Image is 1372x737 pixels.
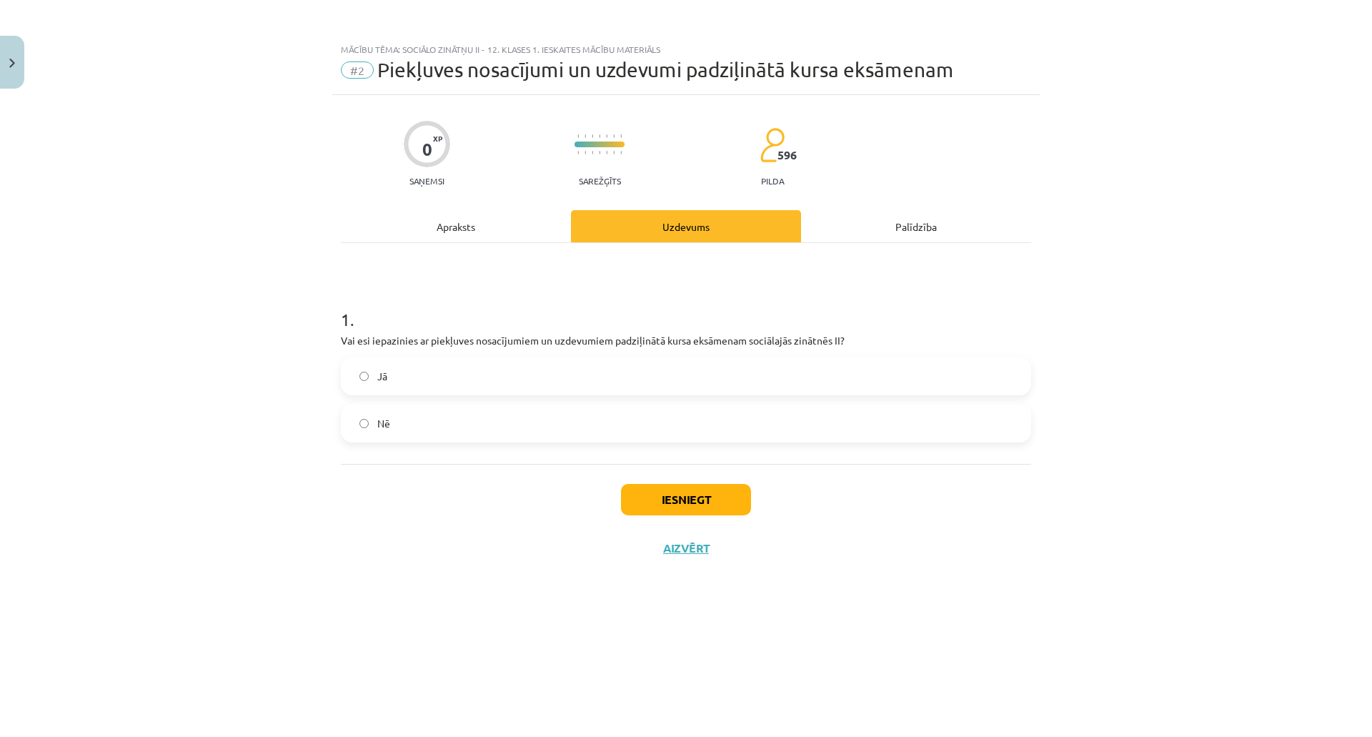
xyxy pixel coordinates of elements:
img: icon-close-lesson-0947bae3869378f0d4975bcd49f059093ad1ed9edebbc8119c70593378902aed.svg [9,59,15,68]
div: Palīdzība [801,210,1031,242]
img: icon-short-line-57e1e144782c952c97e751825c79c345078a6d821885a25fce030b3d8c18986b.svg [606,134,607,138]
span: Jā [377,369,387,384]
div: Mācību tēma: Sociālo zinātņu ii - 12. klases 1. ieskaites mācību materiāls [341,44,1031,54]
div: Apraksts [341,210,571,242]
img: icon-short-line-57e1e144782c952c97e751825c79c345078a6d821885a25fce030b3d8c18986b.svg [606,151,607,154]
input: Jā [359,372,369,381]
p: Saņemsi [404,176,450,186]
p: Vai esi iepazinies ar piekļuves nosacījumiem un uzdevumiem padziļinātā kursa eksāmenam sociālajās... [341,333,1031,348]
img: icon-short-line-57e1e144782c952c97e751825c79c345078a6d821885a25fce030b3d8c18986b.svg [613,134,615,138]
button: Aizvērt [659,541,713,555]
img: icon-short-line-57e1e144782c952c97e751825c79c345078a6d821885a25fce030b3d8c18986b.svg [577,134,579,138]
img: icon-short-line-57e1e144782c952c97e751825c79c345078a6d821885a25fce030b3d8c18986b.svg [599,134,600,138]
img: icon-short-line-57e1e144782c952c97e751825c79c345078a6d821885a25fce030b3d8c18986b.svg [599,151,600,154]
p: pilda [761,176,784,186]
input: Nē [359,419,369,428]
span: Piekļuves nosacījumi un uzdevumi padziļinātā kursa eksāmenam [377,58,954,81]
img: icon-short-line-57e1e144782c952c97e751825c79c345078a6d821885a25fce030b3d8c18986b.svg [585,151,586,154]
img: icon-short-line-57e1e144782c952c97e751825c79c345078a6d821885a25fce030b3d8c18986b.svg [585,134,586,138]
span: #2 [341,61,374,79]
img: icon-short-line-57e1e144782c952c97e751825c79c345078a6d821885a25fce030b3d8c18986b.svg [592,151,593,154]
span: XP [433,134,442,142]
img: students-c634bb4e5e11cddfef0936a35e636f08e4e9abd3cc4e673bd6f9a4125e45ecb1.svg [760,127,785,163]
button: Iesniegt [621,484,751,515]
span: 596 [777,149,797,162]
div: Uzdevums [571,210,801,242]
div: 0 [422,139,432,159]
img: icon-short-line-57e1e144782c952c97e751825c79c345078a6d821885a25fce030b3d8c18986b.svg [613,151,615,154]
h1: 1 . [341,285,1031,329]
p: Sarežģīts [579,176,621,186]
img: icon-short-line-57e1e144782c952c97e751825c79c345078a6d821885a25fce030b3d8c18986b.svg [620,151,622,154]
img: icon-short-line-57e1e144782c952c97e751825c79c345078a6d821885a25fce030b3d8c18986b.svg [592,134,593,138]
img: icon-short-line-57e1e144782c952c97e751825c79c345078a6d821885a25fce030b3d8c18986b.svg [577,151,579,154]
span: Nē [377,416,390,431]
img: icon-short-line-57e1e144782c952c97e751825c79c345078a6d821885a25fce030b3d8c18986b.svg [620,134,622,138]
